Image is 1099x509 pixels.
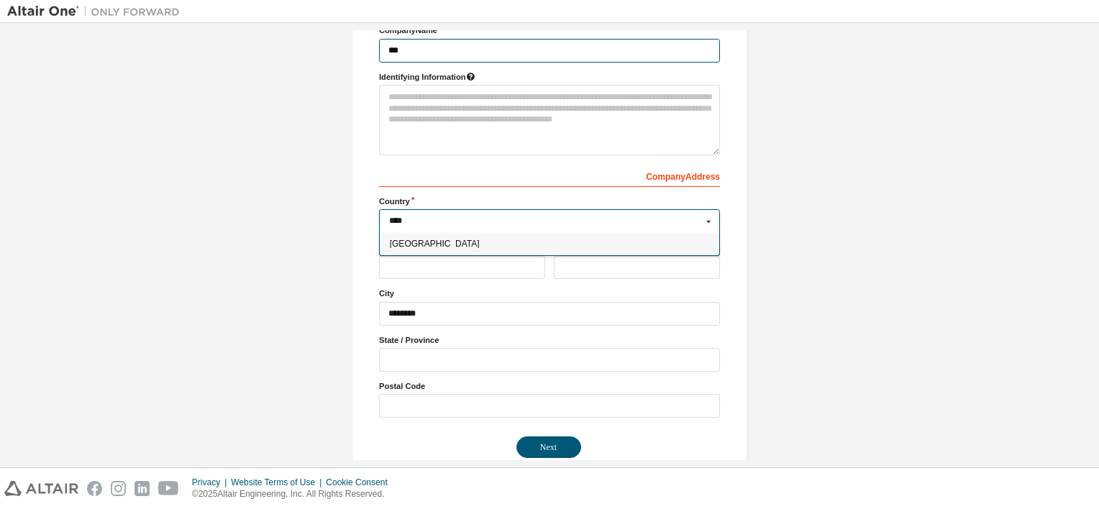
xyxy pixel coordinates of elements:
[379,196,720,207] label: Country
[379,380,720,392] label: Postal Code
[516,436,581,458] button: Next
[158,481,179,496] img: youtube.svg
[192,488,396,500] p: © 2025 Altair Engineering, Inc. All Rights Reserved.
[111,481,126,496] img: instagram.svg
[379,334,720,346] label: State / Province
[134,481,150,496] img: linkedin.svg
[7,4,187,19] img: Altair One
[326,477,396,488] div: Cookie Consent
[379,24,720,36] label: Company Name
[379,288,720,299] label: City
[87,481,102,496] img: facebook.svg
[231,477,326,488] div: Website Terms of Use
[4,481,78,496] img: altair_logo.svg
[379,71,720,83] label: Please provide any information that will help our support team identify your company. Email and n...
[390,240,710,249] span: [GEOGRAPHIC_DATA]
[379,164,720,187] div: Company Address
[192,477,231,488] div: Privacy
